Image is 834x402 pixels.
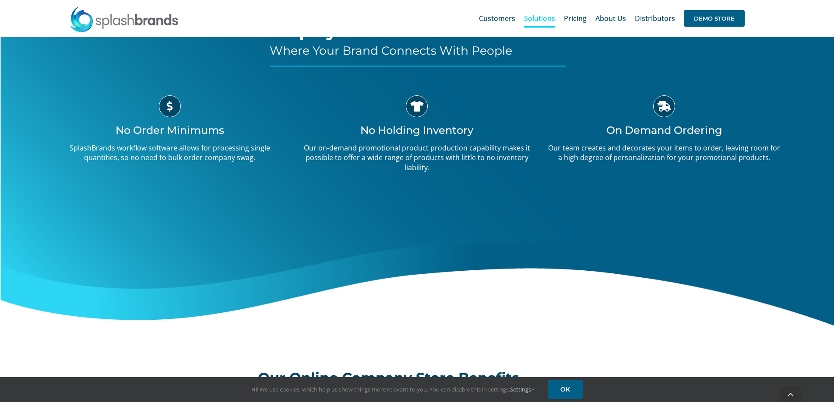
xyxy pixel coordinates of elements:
[547,143,781,163] p: Our team creates and decorates your items to order, leaving room for a high degree of personaliza...
[70,6,179,32] img: SplashBrands.com Logo
[479,4,515,32] a: Customers
[300,124,534,136] h3: No Holding Inventory
[548,380,583,399] a: OK
[510,385,535,393] a: Settings
[53,124,287,136] h3: No Order Minimums
[53,143,287,163] p: SplashBrands workflow software allows for processing single quantities, so no need to bulk order ...
[270,43,512,58] span: Where Your Brand Connects With People
[635,4,675,32] a: Distributors
[479,15,515,22] span: Customers
[564,15,587,22] span: Pricing
[251,385,535,393] span: Hi! We use cookies, which help us show things more relevant to you. You can disable this in setti...
[547,124,781,136] h3: On Demand Ordering
[635,15,675,22] span: Distributors
[258,369,577,387] h2: Our Online Company Store Benefits
[684,4,745,32] a: DEMO STORE
[564,4,587,32] a: Pricing
[479,4,745,32] nav: Main Menu Sticky
[684,10,745,27] span: DEMO STORE
[595,15,626,22] span: About Us
[300,143,534,172] p: Our on-demand promotional product production capability makes it possible to offer a wide range o...
[524,15,555,22] span: Solutions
